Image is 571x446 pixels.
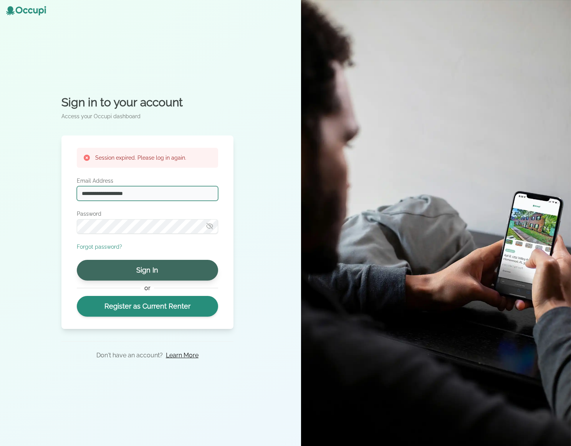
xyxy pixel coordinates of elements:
[77,177,218,185] label: Email Address
[61,112,233,120] p: Access your Occupi dashboard
[77,210,218,218] label: Password
[141,284,154,293] span: or
[96,351,163,360] p: Don't have an account?
[95,154,186,162] h3: Session expired. Please log in again.
[77,260,218,281] button: Sign In
[166,351,199,360] a: Learn More
[77,296,218,317] a: Register as Current Renter
[77,243,122,251] button: Forgot password?
[61,96,233,109] h2: Sign in to your account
